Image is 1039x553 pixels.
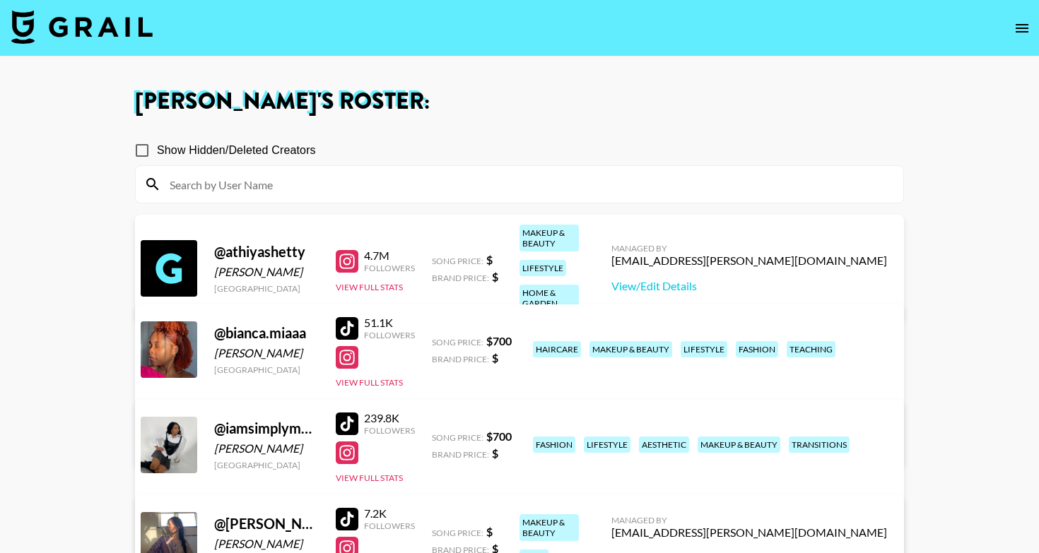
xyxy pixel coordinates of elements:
strong: $ [486,525,493,538]
div: [EMAIL_ADDRESS][PERSON_NAME][DOMAIN_NAME] [611,525,887,540]
div: [EMAIL_ADDRESS][PERSON_NAME][DOMAIN_NAME] [611,254,887,268]
button: View Full Stats [336,377,403,388]
div: lifestyle [584,436,630,453]
div: [GEOGRAPHIC_DATA] [214,460,319,470]
img: Grail Talent [11,10,153,44]
strong: $ [492,351,498,364]
div: 7.2K [364,506,415,521]
div: [PERSON_NAME] [214,265,319,279]
div: transitions [789,436,850,453]
div: lifestyle [681,341,727,357]
div: makeup & beauty [519,225,579,251]
div: 4.7M [364,249,415,263]
div: makeup & beauty [519,514,579,541]
span: Brand Price: [432,354,489,364]
div: Managed By [611,243,887,254]
span: Song Price: [432,256,483,266]
strong: $ 700 [486,334,512,347]
div: teaching [787,341,835,357]
div: fashion [533,436,575,453]
div: Managed By [611,515,887,525]
div: @ bianca.miaaa [214,324,319,342]
strong: $ [492,270,498,283]
span: Brand Price: [432,449,489,460]
button: View Full Stats [336,282,403,292]
span: Show Hidden/Deleted Creators [157,142,316,159]
strong: $ 700 [486,429,512,443]
div: Followers [364,521,415,531]
div: home & garden [519,285,579,311]
div: aesthetic [639,436,689,453]
div: [PERSON_NAME] [214,346,319,360]
span: Song Price: [432,528,483,538]
div: [PERSON_NAME] [214,537,319,551]
div: @ athiyashetty [214,243,319,261]
strong: $ [492,446,498,460]
div: [GEOGRAPHIC_DATA] [214,364,319,375]
a: View/Edit Details [611,279,887,293]
span: Brand Price: [432,273,489,283]
span: Song Price: [432,432,483,443]
input: Search by User Name [161,173,895,196]
div: Followers [364,425,415,436]
strong: $ [486,253,493,266]
div: Followers [364,263,415,273]
span: Song Price: [432,337,483,347]
button: open drawer [1008,14,1036,42]
h1: [PERSON_NAME] 's Roster: [135,90,904,113]
div: [PERSON_NAME] [214,441,319,456]
div: fashion [736,341,778,357]
div: makeup & beauty [698,436,780,453]
div: @ [PERSON_NAME] [214,515,319,533]
div: makeup & beauty [589,341,672,357]
div: haircare [533,341,581,357]
div: 239.8K [364,411,415,425]
div: Followers [364,330,415,340]
button: View Full Stats [336,472,403,483]
div: [GEOGRAPHIC_DATA] [214,283,319,294]
div: 51.1K [364,316,415,330]
div: lifestyle [519,260,566,276]
div: @ iamsimplymorgan [214,420,319,437]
